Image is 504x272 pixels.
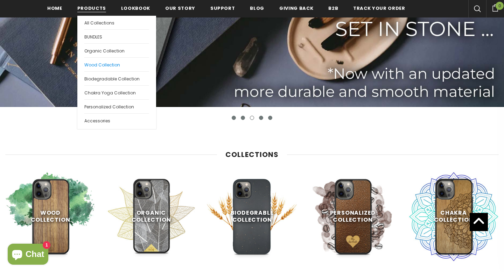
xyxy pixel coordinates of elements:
[84,71,149,85] a: Biodegradable Collection
[84,104,134,110] span: Personalized Collection
[268,116,272,120] button: 5
[165,5,195,12] span: Our Story
[121,5,150,12] span: Lookbook
[84,118,110,124] span: Accessories
[84,85,149,99] a: Chakra Yoga Collection
[84,16,149,29] a: All Collections
[250,116,254,120] button: 3
[486,3,504,12] a: 0
[84,113,149,127] a: Accessories
[84,43,149,57] a: Organic Collection
[84,34,102,40] span: BUNDLES
[496,2,504,10] span: 0
[6,244,50,266] inbox-online-store-chat: Shopify online store chat
[84,48,125,54] span: Organic Collection
[210,5,235,12] span: support
[84,62,120,68] span: Wood Collection
[84,99,149,113] a: Personalized Collection
[84,20,114,26] span: All Collections
[84,29,149,43] a: BUNDLES
[328,5,338,12] span: B2B
[353,5,405,12] span: Track your order
[241,116,245,120] button: 2
[77,5,106,12] span: Products
[232,116,236,120] button: 1
[259,116,263,120] button: 4
[84,57,149,71] a: Wood Collection
[84,76,140,82] span: Biodegradable Collection
[47,5,62,12] span: Home
[84,90,136,96] span: Chakra Yoga Collection
[279,5,313,12] span: Giving back
[250,5,264,12] span: Blog
[225,150,279,159] span: Collections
